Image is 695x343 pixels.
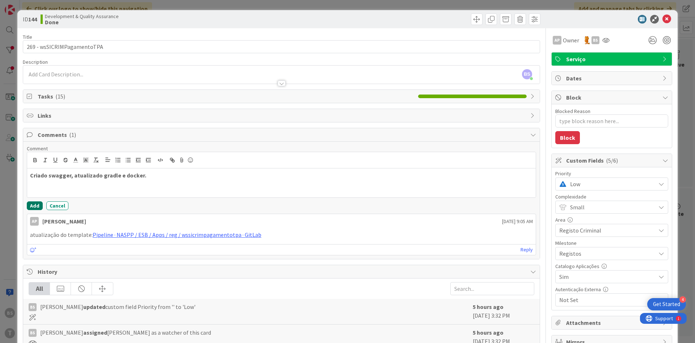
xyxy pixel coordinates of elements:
[29,303,37,311] div: BS
[93,231,261,238] a: Pipeline · NASPP / ESB / Apps / reg / wssicrimpagamentotpa · GitLab
[566,74,659,83] span: Dates
[450,282,534,295] input: Search...
[559,295,652,305] span: Not Set
[473,303,504,310] b: 5 hours ago
[653,301,680,308] div: Get Started
[15,1,33,10] span: Support
[559,225,652,235] span: Registo Criminal
[38,3,39,9] div: 1
[566,93,659,102] span: Block
[647,298,686,310] div: Open Get Started checklist, remaining modules: 4
[46,201,68,210] button: Cancel
[583,36,591,44] img: RL
[38,130,527,139] span: Comments
[559,272,652,282] span: Sim
[555,287,668,292] div: Autenticação Externa
[38,92,414,101] span: Tasks
[555,240,668,246] div: Milestone
[23,15,37,24] span: ID
[566,318,659,327] span: Attachments
[83,303,105,310] b: updated
[555,264,668,269] div: Catalogo Aplicações
[29,283,50,295] div: All
[30,172,146,179] strong: Criado swagger, atualizado gradle e docker.
[40,328,211,337] span: [PERSON_NAME] [PERSON_NAME] as a watcher of this card
[553,36,561,45] div: AP
[40,302,195,311] span: [PERSON_NAME] custom field Priority from '' to 'Low'
[570,202,652,212] span: Small
[38,267,527,276] span: History
[606,157,618,164] span: ( 5/6 )
[591,36,599,44] div: BS
[555,171,668,176] div: Priority
[23,40,540,53] input: type card name here...
[473,329,504,336] b: 5 hours ago
[570,179,652,189] span: Low
[566,55,659,63] span: Serviço
[69,131,76,138] span: ( 1 )
[473,302,534,321] div: [DATE] 3:32 PM
[28,16,37,23] b: 144
[23,34,32,40] label: Title
[27,201,43,210] button: Add
[55,93,65,100] span: ( 15 )
[29,329,37,337] div: BS
[502,218,533,225] span: [DATE] 9:05 AM
[555,108,590,114] label: Blocked Reason
[30,217,39,226] div: AP
[555,217,668,222] div: Area
[522,69,532,79] span: BS
[30,231,533,239] p: atualização do template:
[566,156,659,165] span: Custom Fields
[45,13,119,19] span: Development & Quality Assurance
[555,131,580,144] button: Block
[679,296,686,303] div: 4
[45,19,119,25] b: Done
[38,111,527,120] span: Links
[555,194,668,199] div: Complexidade
[521,245,533,254] a: Reply
[559,248,652,259] span: Registos
[42,217,86,226] div: [PERSON_NAME]
[563,36,579,45] span: Owner
[83,329,107,336] b: assigned
[23,59,48,65] span: Description
[27,145,48,152] span: Comment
